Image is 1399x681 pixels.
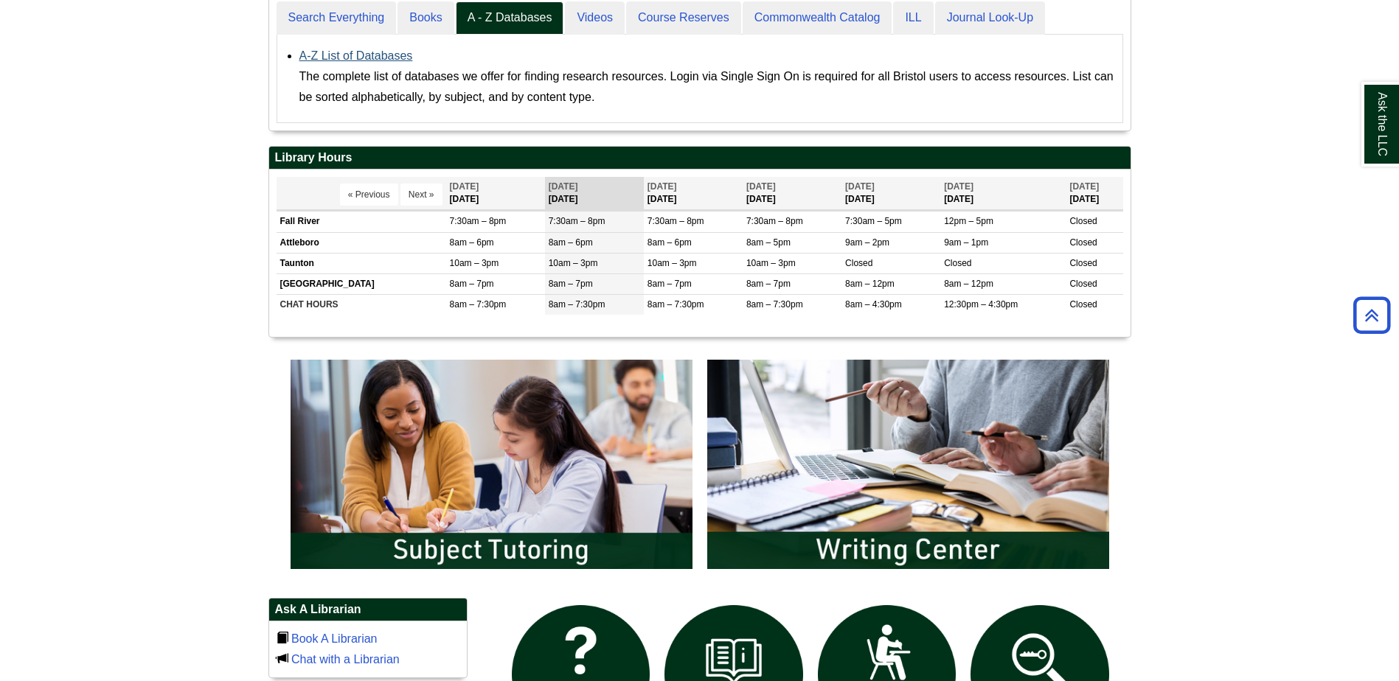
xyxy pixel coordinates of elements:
span: 8am – 5pm [746,237,791,248]
td: [GEOGRAPHIC_DATA] [277,273,446,294]
span: [DATE] [450,181,479,192]
th: [DATE] [1066,177,1122,210]
th: [DATE] [940,177,1066,210]
td: Attleboro [277,232,446,253]
span: 8am – 7pm [549,279,593,289]
span: 8am – 7pm [648,279,692,289]
th: [DATE] [841,177,940,210]
a: Search Everything [277,1,397,35]
span: [DATE] [1069,181,1099,192]
span: 8am – 6pm [549,237,593,248]
div: The complete list of databases we offer for finding research resources. Login via Single Sign On ... [299,66,1115,108]
div: slideshow [283,352,1117,583]
th: [DATE] [743,177,841,210]
a: Book A Librarian [291,632,378,645]
span: [DATE] [746,181,776,192]
h2: Library Hours [269,147,1131,170]
span: [DATE] [944,181,973,192]
th: [DATE] [545,177,644,210]
span: 8am – 12pm [944,279,993,289]
a: A - Z Databases [456,1,564,35]
span: 8am – 7:30pm [746,299,803,310]
a: Chat with a Librarian [291,653,400,666]
span: 8am – 7:30pm [648,299,704,310]
button: Next » [400,184,442,206]
h2: Ask A Librarian [269,598,467,621]
span: 8am – 7:30pm [549,299,605,310]
span: Closed [1069,279,1097,289]
span: [DATE] [549,181,578,192]
span: 8am – 12pm [845,279,895,289]
span: 8am – 6pm [450,237,494,248]
span: 12:30pm – 4:30pm [944,299,1018,310]
td: Fall River [277,212,446,232]
span: [DATE] [648,181,677,192]
span: 8am – 7:30pm [450,299,507,310]
a: Journal Look-Up [935,1,1045,35]
span: 10am – 3pm [746,258,796,268]
span: Closed [944,258,971,268]
th: [DATE] [446,177,545,210]
a: Commonwealth Catalog [743,1,892,35]
td: Taunton [277,253,446,273]
span: 8am – 7pm [746,279,791,289]
img: Subject Tutoring Information [283,352,700,576]
span: 8am – 7pm [450,279,494,289]
span: 12pm – 5pm [944,216,993,226]
img: Writing Center Information [700,352,1117,576]
a: Back to Top [1348,305,1395,325]
span: Closed [1069,299,1097,310]
span: Closed [1069,216,1097,226]
span: 9am – 1pm [944,237,988,248]
span: 7:30am – 8pm [549,216,605,226]
a: Videos [565,1,625,35]
span: Closed [1069,258,1097,268]
span: 9am – 2pm [845,237,889,248]
span: 8am – 6pm [648,237,692,248]
span: 7:30am – 8pm [450,216,507,226]
span: [DATE] [845,181,875,192]
span: 10am – 3pm [450,258,499,268]
span: Closed [845,258,872,268]
a: Books [398,1,454,35]
a: A-Z List of Databases [299,49,413,62]
span: 7:30am – 8pm [648,216,704,226]
td: CHAT HOURS [277,294,446,315]
a: ILL [893,1,933,35]
span: 10am – 3pm [648,258,697,268]
span: 10am – 3pm [549,258,598,268]
span: 7:30am – 8pm [746,216,803,226]
button: « Previous [340,184,398,206]
span: Closed [1069,237,1097,248]
a: Course Reserves [626,1,741,35]
th: [DATE] [644,177,743,210]
span: 7:30am – 5pm [845,216,902,226]
span: 8am – 4:30pm [845,299,902,310]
